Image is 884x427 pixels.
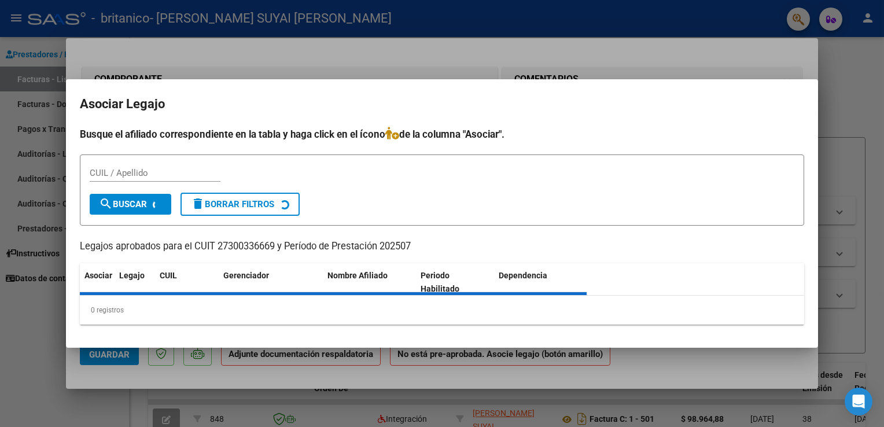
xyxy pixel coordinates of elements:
[421,271,459,293] span: Periodo Habilitado
[84,271,112,280] span: Asociar
[219,263,323,301] datatable-header-cell: Gerenciador
[181,193,300,216] button: Borrar Filtros
[327,271,388,280] span: Nombre Afiliado
[99,199,147,209] span: Buscar
[494,263,587,301] datatable-header-cell: Dependencia
[80,240,804,254] p: Legajos aprobados para el CUIT 27300336669 y Período de Prestación 202507
[416,263,494,301] datatable-header-cell: Periodo Habilitado
[80,127,804,142] h4: Busque el afiliado correspondiente en la tabla y haga click en el ícono de la columna "Asociar".
[845,388,872,415] div: Open Intercom Messenger
[499,271,547,280] span: Dependencia
[323,263,416,301] datatable-header-cell: Nombre Afiliado
[80,296,804,325] div: 0 registros
[80,263,115,301] datatable-header-cell: Asociar
[160,271,177,280] span: CUIL
[90,194,171,215] button: Buscar
[223,271,269,280] span: Gerenciador
[99,197,113,211] mat-icon: search
[115,263,155,301] datatable-header-cell: Legajo
[119,271,145,280] span: Legajo
[155,263,219,301] datatable-header-cell: CUIL
[191,197,205,211] mat-icon: delete
[191,199,274,209] span: Borrar Filtros
[80,93,804,115] h2: Asociar Legajo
